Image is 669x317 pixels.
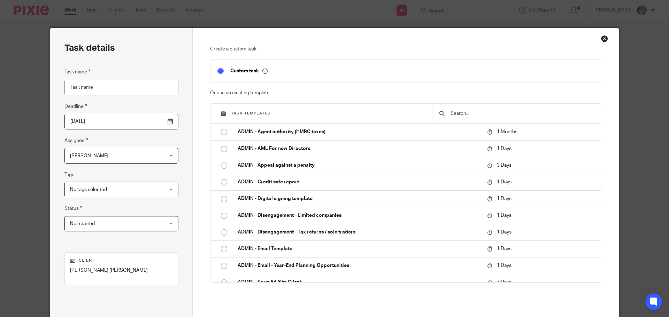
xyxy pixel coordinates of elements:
[238,179,480,185] p: ADMIN - Credit safe report
[497,280,512,285] span: 7 Days
[70,221,95,226] span: Not started
[70,267,173,274] p: [PERSON_NAME] [PERSON_NAME]
[70,187,107,192] span: No tags selected
[64,102,87,110] label: Deadline
[210,46,601,53] p: Create a custom task
[497,163,512,168] span: 3 Days
[238,212,480,219] p: ADMIN - Disengagement - Limited companies
[231,111,271,115] span: Task templates
[497,196,512,201] span: 1 Days
[64,114,178,129] input: Pick a date
[238,245,480,252] p: ADMIN - Email Template
[497,230,512,235] span: 1 Days
[238,162,480,169] p: ADMIN - Appeal against a penalty
[64,42,115,54] h2: Task details
[70,153,108,158] span: [PERSON_NAME]
[497,246,512,251] span: 1 Days
[64,80,178,95] input: Task name
[497,129,517,134] span: 1 Months
[497,263,512,268] span: 1 Days
[64,136,88,144] label: Assignee
[238,279,480,286] p: ADMIN - Form 64-8 to Client
[64,171,74,178] label: Tags
[210,89,601,96] p: Or use an existing template
[497,146,512,151] span: 1 Days
[238,145,480,152] p: ADMIN - AML For new Directors
[238,262,480,269] p: ADMIN - Email - Year-End Planning Opportunities
[64,204,82,212] label: Status
[238,195,480,202] p: ADMIN - Digital signing template
[450,110,594,117] input: Search...
[238,128,480,135] p: ADMIN - Agent authority (HMRC taxes)
[497,180,512,184] span: 1 Days
[64,68,91,76] label: Task name
[601,35,608,42] div: Close this dialog window
[230,68,268,74] p: Custom task
[70,258,173,263] p: Client
[238,229,480,236] p: ADMIN - Disengagement - Tax returns / sole traders
[497,213,512,218] span: 1 Days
